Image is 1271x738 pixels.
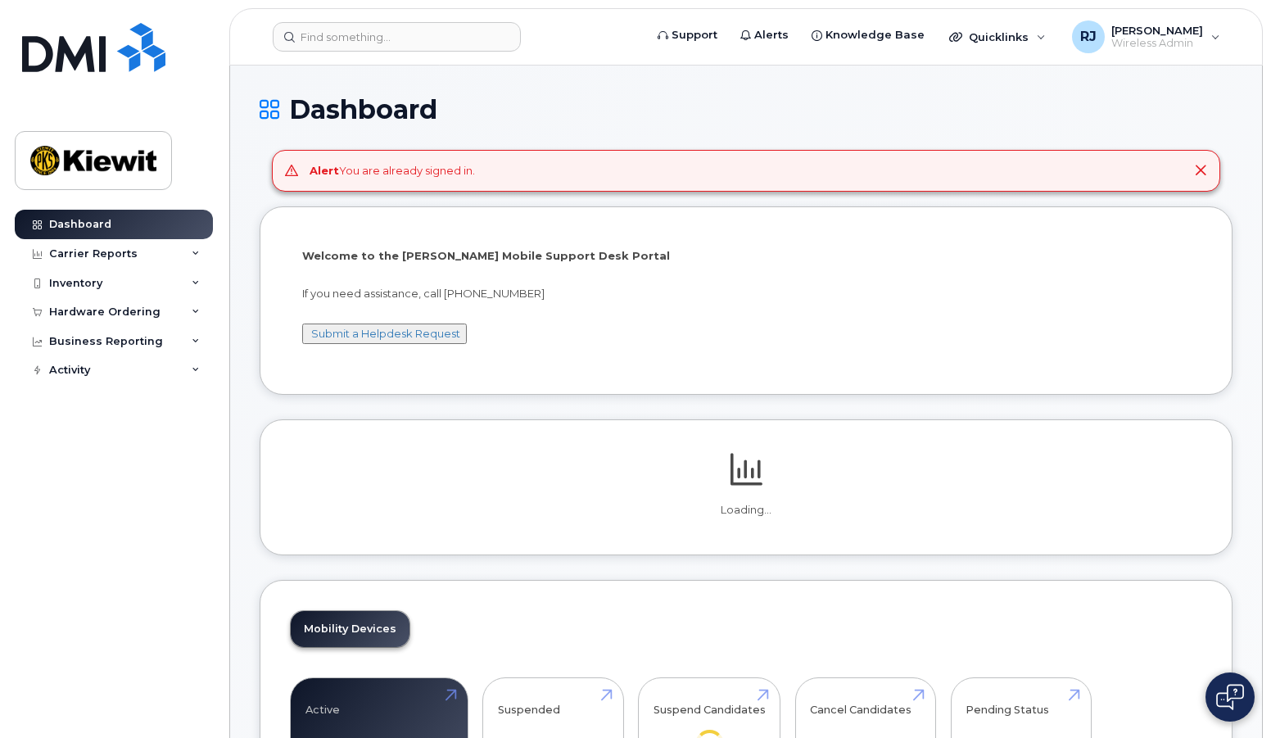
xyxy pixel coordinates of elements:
a: Mobility Devices [291,611,409,647]
strong: Alert [310,164,339,177]
button: Submit a Helpdesk Request [302,324,467,344]
p: If you need assistance, call [PHONE_NUMBER] [302,286,1190,301]
a: Submit a Helpdesk Request [311,327,460,340]
h1: Dashboard [260,95,1233,124]
div: You are already signed in. [310,163,475,179]
img: Open chat [1216,684,1244,710]
p: Loading... [290,503,1202,518]
p: Welcome to the [PERSON_NAME] Mobile Support Desk Portal [302,248,1190,264]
